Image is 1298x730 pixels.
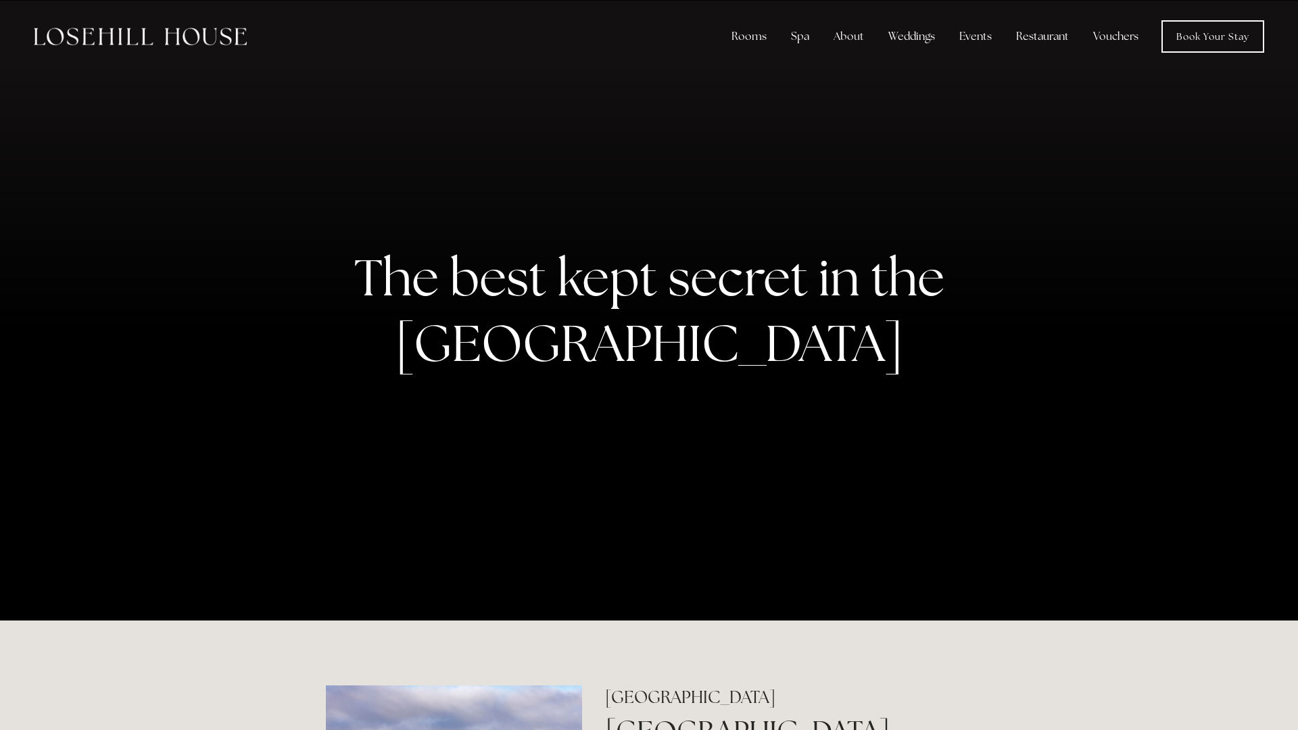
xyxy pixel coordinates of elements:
a: Vouchers [1082,23,1149,50]
div: Weddings [878,23,946,50]
div: About [823,23,875,50]
div: Rooms [721,23,777,50]
div: Spa [780,23,820,50]
h2: [GEOGRAPHIC_DATA] [605,685,972,709]
a: Book Your Stay [1161,20,1264,53]
strong: The best kept secret in the [GEOGRAPHIC_DATA] [354,244,955,376]
img: Losehill House [34,28,247,45]
div: Restaurant [1005,23,1080,50]
div: Events [948,23,1003,50]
